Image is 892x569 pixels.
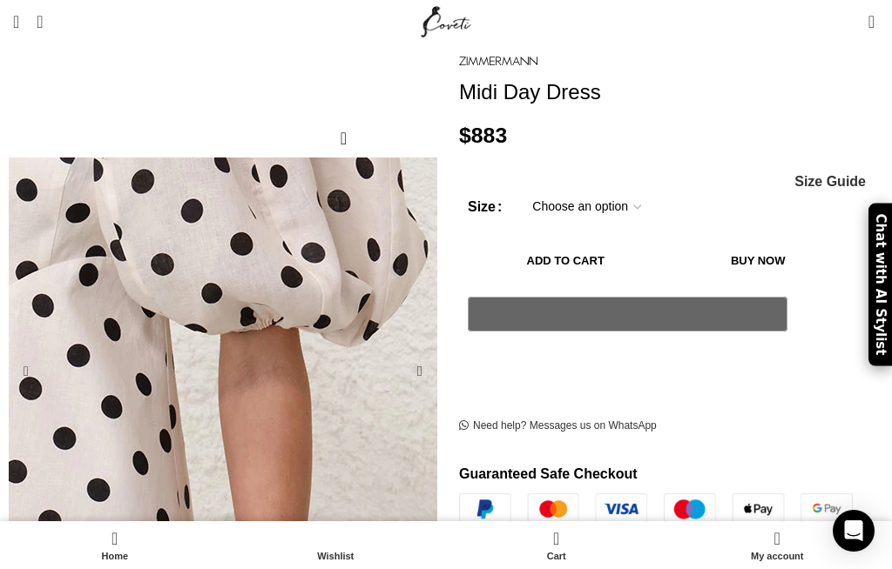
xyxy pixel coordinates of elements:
a: Home [4,525,226,565]
span: Wishlist [234,551,438,562]
h1: Midi Day Dress [459,80,879,105]
a: Site logo [417,13,476,28]
img: Zimmermann [459,57,537,66]
div: My cart [446,525,667,565]
span: Size Guide [794,175,866,189]
a: Search [28,4,51,39]
span: Home [13,551,217,562]
span: 0 [554,525,567,539]
bdi: 883 [459,124,507,147]
div: Open Intercom Messenger [833,510,875,552]
iframe: Secure express checkout frame [464,341,791,383]
label: Size [468,196,502,218]
button: Add to cart [468,243,663,279]
span: $ [459,124,471,147]
div: Previous slide [9,354,44,389]
a: 0 [860,4,883,39]
span: 0 [869,9,882,22]
span: My account [676,551,880,562]
a: Open mobile menu [4,4,28,39]
div: My wishlist [226,525,447,565]
div: My Wishlist [842,4,860,39]
a: Wishlist [226,525,447,565]
span: Cart [455,551,659,562]
a: Need help? Messages us on WhatsApp [459,419,657,433]
button: Pay with GPay [468,297,787,331]
button: Buy now [672,243,844,279]
img: guaranteed-safe-checkout-bordered.j [459,493,853,525]
strong: Guaranteed Safe Checkout [459,466,638,481]
a: My account [667,525,889,565]
a: Size Guide [794,175,866,189]
div: Next slide [402,354,437,389]
a: 0 Cart [446,525,667,565]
